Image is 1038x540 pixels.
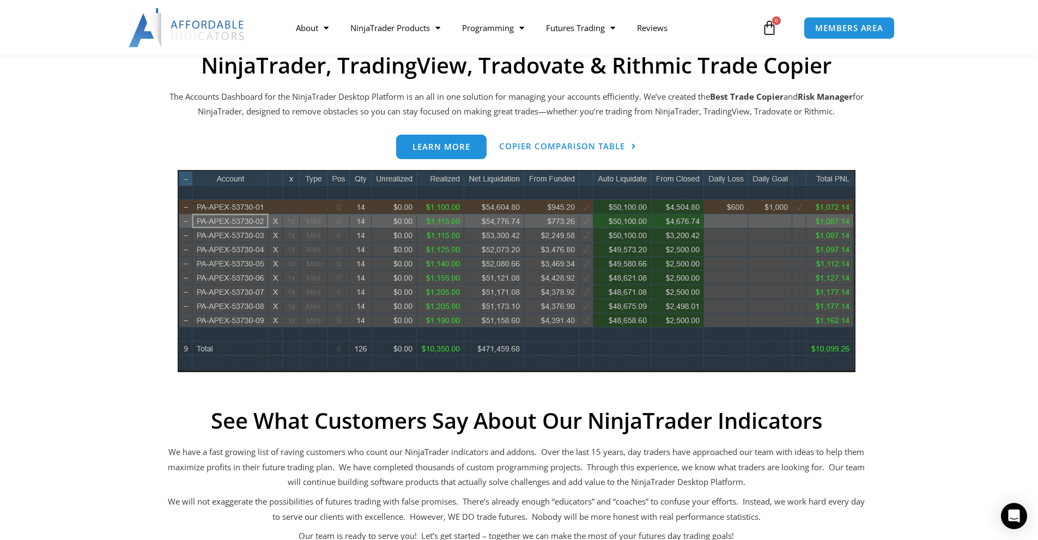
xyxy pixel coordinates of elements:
[535,15,626,40] a: Futures Trading
[168,408,865,434] h2: See What Customers Say About Our NinjaTrader Indicators
[815,24,883,32] span: MEMBERS AREA
[772,16,781,25] span: 0
[804,17,895,39] a: MEMBERS AREA
[285,15,339,40] a: About
[710,91,784,102] b: Best Trade Copier
[1001,503,1027,529] div: Open Intercom Messenger
[745,12,793,44] a: 0
[168,52,865,78] h2: NinjaTrader, TradingView, Tradovate & Rithmic Trade Copier
[285,15,759,40] nav: Menu
[129,8,246,47] img: LogoAI | Affordable Indicators – NinjaTrader
[451,15,535,40] a: Programming
[798,91,853,102] strong: Risk Manager
[168,445,865,490] p: We have a fast growing list of raving customers who count our NinjaTrader indicators and addons. ...
[168,89,865,120] p: The Accounts Dashboard for the NinjaTrader Desktop Platform is an all in one solution for managin...
[626,15,678,40] a: Reviews
[499,142,625,150] span: Copier Comparison Table
[396,135,487,159] a: Learn more
[339,15,451,40] a: NinjaTrader Products
[168,494,865,525] p: We will not exaggerate the possibilities of futures trading with false promises. There’s already ...
[178,170,855,372] img: wideview8 28 2 | Affordable Indicators – NinjaTrader
[499,135,636,159] a: Copier Comparison Table
[412,143,470,151] span: Learn more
